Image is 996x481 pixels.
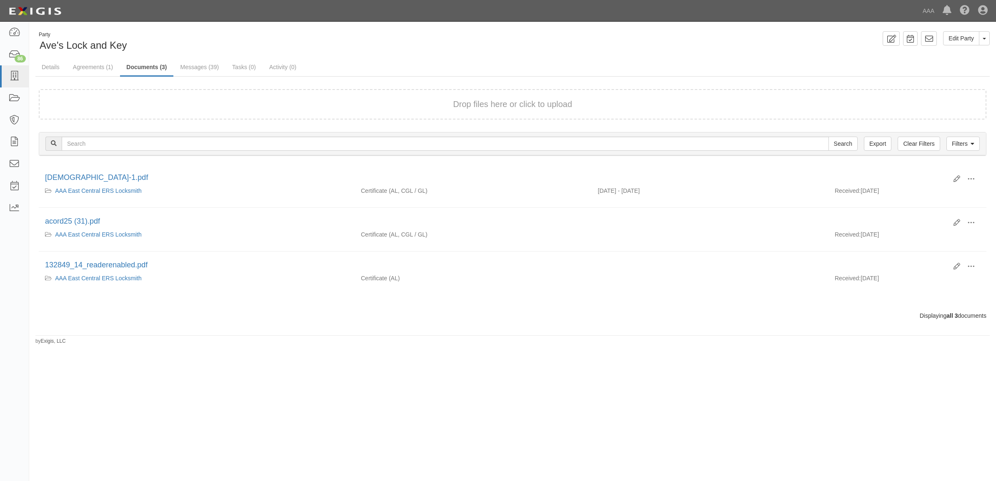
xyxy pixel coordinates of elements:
[946,137,980,151] a: Filters
[55,187,142,194] a: AAA East Central ERS Locksmith
[592,230,829,231] div: Effective - Expiration
[15,55,26,62] div: 86
[62,137,829,151] input: Search
[45,260,947,271] div: 132849_14_readerenabled.pdf
[45,261,148,269] a: 132849_14_readerenabled.pdf
[864,137,891,151] a: Export
[828,230,986,243] div: [DATE]
[835,230,861,239] p: Received:
[355,230,592,239] div: Auto Liability Commercial General Liability / Garage Liability
[918,2,938,19] a: AAA
[592,187,829,195] div: Effective 10/03/2024 - Expiration 10/03/2025
[45,172,947,183] div: Scan-1.pdf
[226,59,262,75] a: Tasks (0)
[55,231,142,238] a: AAA East Central ERS Locksmith
[41,338,66,344] a: Exigis, LLC
[960,6,970,16] i: Help Center - Complianz
[33,312,993,320] div: Displaying documents
[55,275,142,282] a: AAA East Central ERS Locksmith
[45,217,100,225] a: acord25 (31).pdf
[45,216,947,227] div: acord25 (31).pdf
[40,40,127,51] span: Ave's Lock and Key
[174,59,225,75] a: Messages (39)
[6,4,64,19] img: logo-5460c22ac91f19d4615b14bd174203de0afe785f0fc80cf4dbbc73dc1793850b.png
[355,187,592,195] div: Auto Liability Commercial General Liability / Garage Liability
[828,187,986,199] div: [DATE]
[263,59,303,75] a: Activity (0)
[828,274,986,287] div: [DATE]
[35,338,66,345] small: by
[45,230,348,239] div: AAA East Central ERS Locksmith
[592,274,829,274] div: Effective - Expiration
[39,31,127,38] div: Party
[828,137,858,151] input: Search
[453,98,572,110] button: Drop files here or click to upload
[355,274,592,282] div: Auto Liability
[45,173,148,182] a: [DEMOGRAPHIC_DATA]-1.pdf
[67,59,119,75] a: Agreements (1)
[35,31,506,52] div: Ave's Lock and Key
[120,59,173,77] a: Documents (3)
[898,137,940,151] a: Clear Filters
[943,31,979,45] a: Edit Party
[35,59,66,75] a: Details
[835,274,861,282] p: Received:
[45,274,348,282] div: AAA East Central ERS Locksmith
[946,312,958,319] b: all 3
[45,187,348,195] div: AAA East Central ERS Locksmith
[835,187,861,195] p: Received:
